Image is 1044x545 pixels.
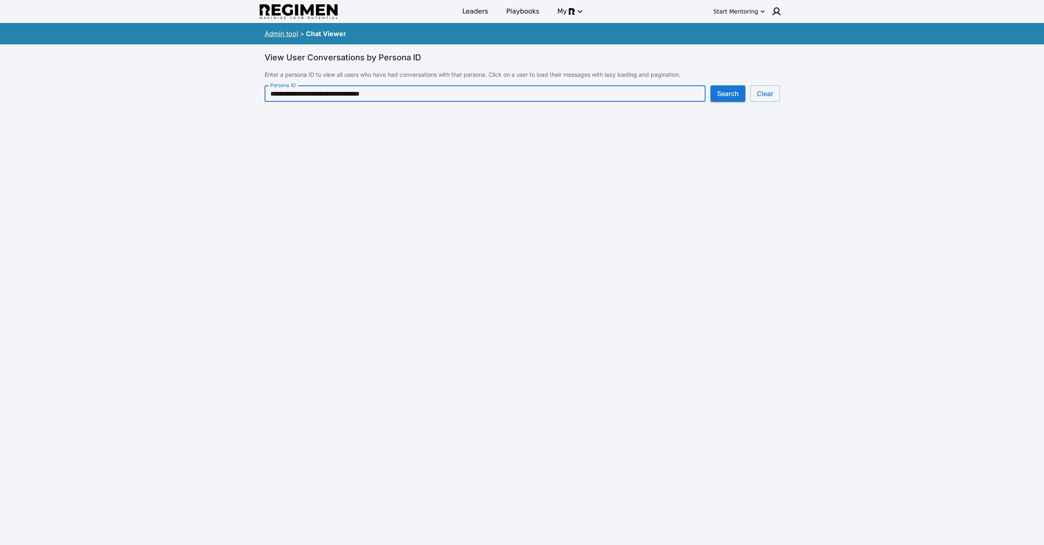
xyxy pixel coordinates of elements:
[506,7,539,16] span: Playbooks
[462,7,488,16] span: Leaders
[457,4,493,19] a: Leaders
[750,85,780,102] button: Clear
[557,7,567,16] span: My
[265,30,298,38] a: Admin tool
[713,7,758,16] div: Start Mentoring
[265,71,780,79] p: Enter a persona ID to view all users who have had conversations with that persona. Click on a use...
[772,7,781,16] img: user icon
[501,4,544,19] a: Playbooks
[553,4,587,19] button: My
[300,29,304,39] div: >
[260,4,338,19] img: Regimen logo
[270,82,296,89] label: Persona ID
[306,29,346,39] div: Chat Viewer
[710,85,745,102] button: Search
[712,5,767,18] button: Start Mentoring
[265,51,780,64] h6: View User Conversations by Persona ID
